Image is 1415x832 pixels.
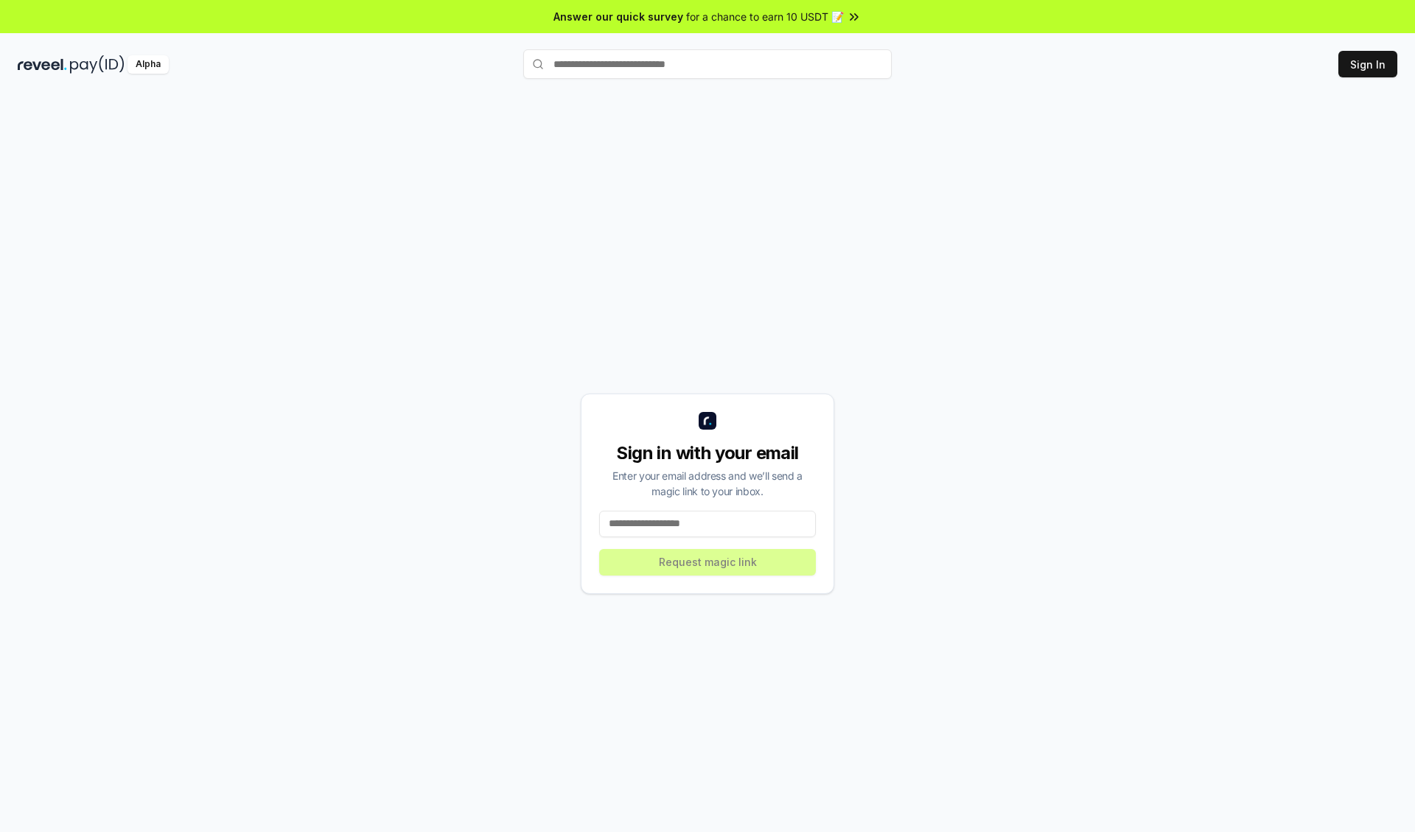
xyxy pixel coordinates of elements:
div: Sign in with your email [599,441,816,465]
span: for a chance to earn 10 USDT 📝 [686,9,844,24]
span: Answer our quick survey [553,9,683,24]
img: pay_id [70,55,125,74]
img: reveel_dark [18,55,67,74]
img: logo_small [699,412,716,430]
div: Enter your email address and we’ll send a magic link to your inbox. [599,468,816,499]
div: Alpha [127,55,169,74]
button: Sign In [1338,51,1397,77]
